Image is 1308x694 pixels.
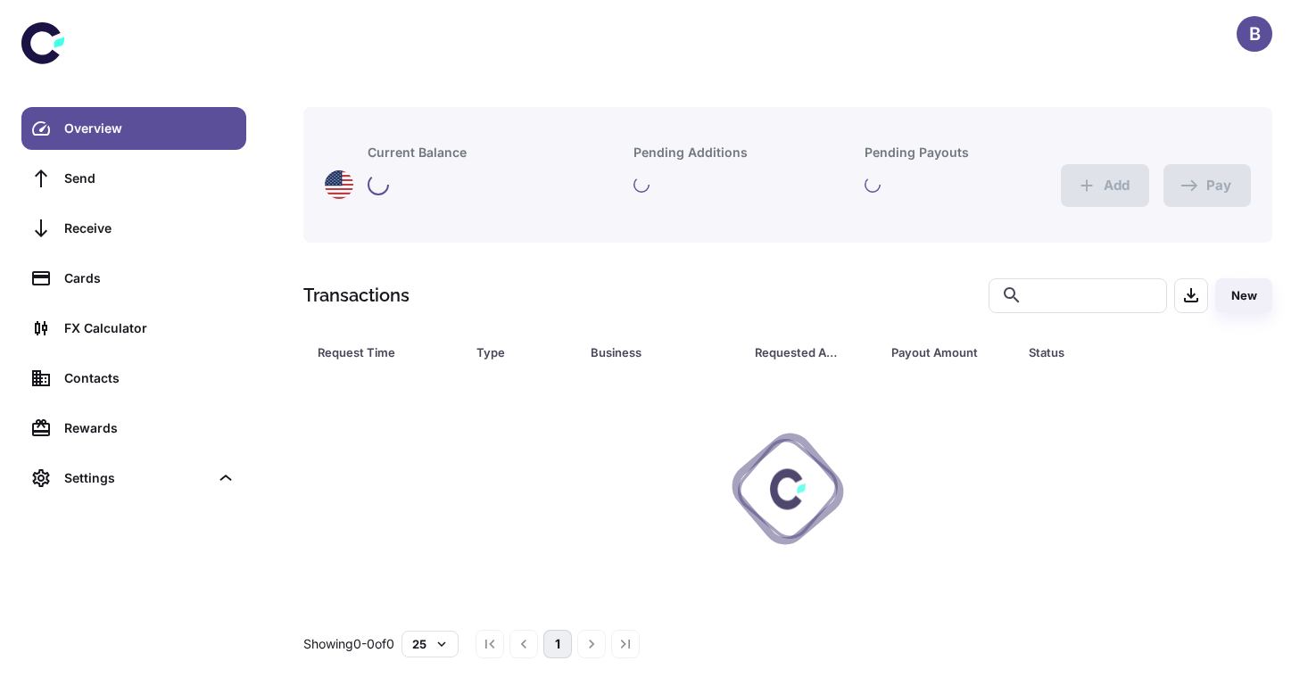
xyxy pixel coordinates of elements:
a: Send [21,157,246,200]
div: Contacts [64,368,236,388]
span: Requested Amount [755,340,870,365]
a: Cards [21,257,246,300]
div: Cards [64,269,236,288]
span: Request Time [318,340,455,365]
a: Receive [21,207,246,250]
div: Receive [64,219,236,238]
button: B [1237,16,1272,52]
span: Status [1029,340,1198,365]
button: 25 [402,631,459,657]
div: Status [1029,340,1175,365]
div: Overview [64,119,236,138]
nav: pagination navigation [473,630,642,658]
div: Settings [21,457,246,500]
a: Overview [21,107,246,150]
div: Type [476,340,547,365]
p: Showing 0-0 of 0 [303,634,394,654]
div: Send [64,169,236,188]
h6: Current Balance [368,143,467,162]
button: page 1 [543,630,572,658]
a: FX Calculator [21,307,246,350]
h6: Pending Additions [633,143,748,162]
div: Request Time [318,340,432,365]
div: FX Calculator [64,318,236,338]
div: Requested Amount [755,340,847,365]
a: Rewards [21,407,246,450]
span: Payout Amount [891,340,1006,365]
a: Contacts [21,357,246,400]
button: New [1215,278,1272,313]
h6: Pending Payouts [865,143,969,162]
div: Payout Amount [891,340,983,365]
h1: Transactions [303,282,410,309]
div: Settings [64,468,209,488]
span: Type [476,340,570,365]
div: Rewards [64,418,236,438]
